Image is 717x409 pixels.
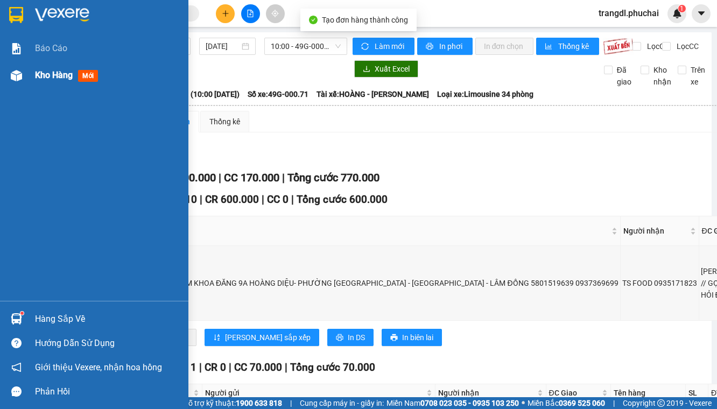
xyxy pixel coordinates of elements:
th: SL [686,384,708,402]
span: CR 0 [205,361,226,373]
span: CC 0 [267,193,289,206]
span: aim [271,10,279,17]
button: printerIn phơi [417,38,473,55]
div: Hàng sắp về [35,311,180,327]
img: icon-new-feature [672,9,682,18]
span: Miền Bắc [528,397,605,409]
span: | [262,193,264,206]
strong: 0369 525 060 [559,399,605,407]
span: | [219,171,221,184]
span: CC 170.000 [224,171,279,184]
span: CR 600.000 [205,193,259,206]
span: In biên lai [402,332,433,343]
span: plus [222,10,229,17]
button: downloadXuất Excel [354,60,418,77]
button: printerIn biên lai [382,329,442,346]
button: file-add [241,4,260,23]
img: warehouse-icon [11,70,22,81]
img: 9k= [603,38,634,55]
span: message [11,386,22,397]
span: CC 70.000 [234,361,282,373]
span: download [363,65,370,74]
button: aim [266,4,285,23]
div: Thống kê [209,116,240,128]
span: Loại xe: Limousine 34 phòng [437,88,533,100]
span: Lọc CR [643,40,671,52]
input: 13/09/2025 [206,40,240,52]
div: Hướng dẫn sử dụng [35,335,180,351]
strong: 0708 023 035 - 0935 103 250 [420,399,519,407]
span: sync [361,43,370,51]
button: printerIn DS [327,329,374,346]
button: bar-chartThống kê [536,38,599,55]
img: logo-vxr [9,7,23,23]
div: TS FOOD 0935171823 [622,277,697,289]
span: Trên xe [686,64,709,88]
span: 10:00 - 49G-000.71 [271,38,340,54]
span: check-circle [309,16,318,24]
button: sort-ascending[PERSON_NAME] sắp xếp [205,329,319,346]
span: question-circle [11,338,22,348]
div: Phản hồi [35,384,180,400]
div: CÔNG TY KIM KHOA ĐĂNG 9A HOÀNG DIỆU- PHƯỜNG [GEOGRAPHIC_DATA] - [GEOGRAPHIC_DATA] - LÂM ĐỒNG 5801... [146,277,618,289]
span: [PERSON_NAME] sắp xếp [225,332,311,343]
span: Kho nhận [649,64,676,88]
span: Tổng cước 70.000 [290,361,375,373]
sup: 1 [20,312,24,315]
span: Miền Nam [386,397,519,409]
span: 1 [680,5,684,12]
span: Kho hàng [35,70,73,80]
span: | [199,361,202,373]
span: | [229,361,231,373]
span: notification [11,362,22,372]
span: Xuất Excel [375,63,410,75]
span: Số xe: 49G-000.71 [248,88,308,100]
span: Thống kê [558,40,591,52]
button: In đơn chọn [475,38,534,55]
th: Tên hàng [611,384,686,402]
span: trangdl.phuchai [590,6,667,20]
span: Người gửi [147,225,609,237]
sup: 1 [678,5,686,12]
span: Người nhận [438,387,535,399]
span: | [291,193,294,206]
span: In phơi [439,40,464,52]
span: printer [390,334,398,342]
span: copyright [657,399,665,407]
span: caret-down [697,9,706,18]
span: sort-ascending [213,334,221,342]
span: file-add [247,10,254,17]
span: Làm mới [375,40,406,52]
span: Chuyến: (10:00 [DATE]) [161,88,240,100]
span: printer [426,43,435,51]
span: Giới thiệu Vexere, nhận hoa hồng [35,361,162,374]
button: syncLàm mới [353,38,414,55]
button: plus [216,4,235,23]
span: Tổng cước 770.000 [287,171,379,184]
span: | [613,397,615,409]
span: | [290,397,292,409]
span: | [282,171,285,184]
span: ĐC Giao [549,387,600,399]
span: Tổng cước 600.000 [297,193,388,206]
span: mới [78,70,98,82]
img: warehouse-icon [11,313,22,325]
span: Hỗ trợ kỹ thuật: [183,397,282,409]
button: caret-down [692,4,711,23]
span: Lọc CC [672,40,700,52]
span: Tạo đơn hàng thành công [322,16,408,24]
img: solution-icon [11,43,22,54]
strong: 1900 633 818 [236,399,282,407]
span: Đã giao [613,64,636,88]
span: ⚪️ [522,401,525,405]
span: Cung cấp máy in - giấy in: [300,397,384,409]
span: Người gửi [205,387,424,399]
span: bar-chart [545,43,554,51]
span: Người nhận [623,225,688,237]
span: | [200,193,202,206]
span: In DS [348,332,365,343]
span: printer [336,334,343,342]
span: Báo cáo [35,41,67,55]
span: Tài xế: HOÀNG - [PERSON_NAME] [317,88,429,100]
span: | [285,361,287,373]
